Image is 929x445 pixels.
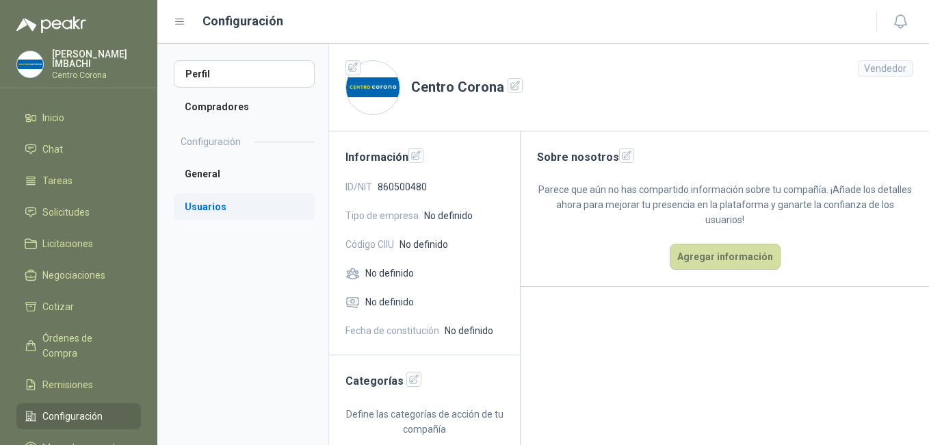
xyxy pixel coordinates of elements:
[345,148,503,166] h2: Información
[16,262,141,288] a: Negociaciones
[42,173,73,188] span: Tareas
[365,294,414,309] span: No definido
[537,182,913,227] p: Parece que aún no has compartido información sobre tu compañía. ¡Añade los detalles ahora para me...
[345,208,419,223] span: Tipo de empresa
[537,148,913,166] h2: Sobre nosotros
[16,325,141,366] a: Órdenes de Compra
[345,372,503,390] h2: Categorías
[365,266,414,281] span: No definido
[345,179,372,194] span: ID/NIT
[346,61,400,114] img: Company Logo
[52,71,141,79] p: Centro Corona
[345,407,503,437] p: Define las categorías de acción de tu compañía
[181,134,241,149] h2: Configuración
[16,136,141,162] a: Chat
[174,60,315,88] a: Perfil
[858,60,913,77] div: Vendedor
[16,231,141,257] a: Licitaciones
[16,105,141,131] a: Inicio
[174,160,315,188] a: General
[202,12,283,31] h1: Configuración
[42,331,128,361] span: Órdenes de Compra
[174,93,315,120] a: Compradores
[345,323,439,338] span: Fecha de constitución
[16,403,141,429] a: Configuración
[345,237,394,252] span: Código CIIU
[17,51,43,77] img: Company Logo
[174,193,315,220] a: Usuarios
[16,372,141,398] a: Remisiones
[378,179,427,194] span: 860500480
[42,268,105,283] span: Negociaciones
[42,142,63,157] span: Chat
[670,244,781,270] button: Agregar información
[42,236,93,251] span: Licitaciones
[16,16,86,33] img: Logo peakr
[42,409,103,424] span: Configuración
[52,49,141,68] p: [PERSON_NAME] IMBACHI
[42,299,74,314] span: Cotizar
[42,205,90,220] span: Solicitudes
[16,294,141,320] a: Cotizar
[445,323,493,338] span: No definido
[400,237,448,252] span: No definido
[42,110,64,125] span: Inicio
[42,377,93,392] span: Remisiones
[16,199,141,225] a: Solicitudes
[424,208,473,223] span: No definido
[16,168,141,194] a: Tareas
[411,77,523,98] h1: Centro Corona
